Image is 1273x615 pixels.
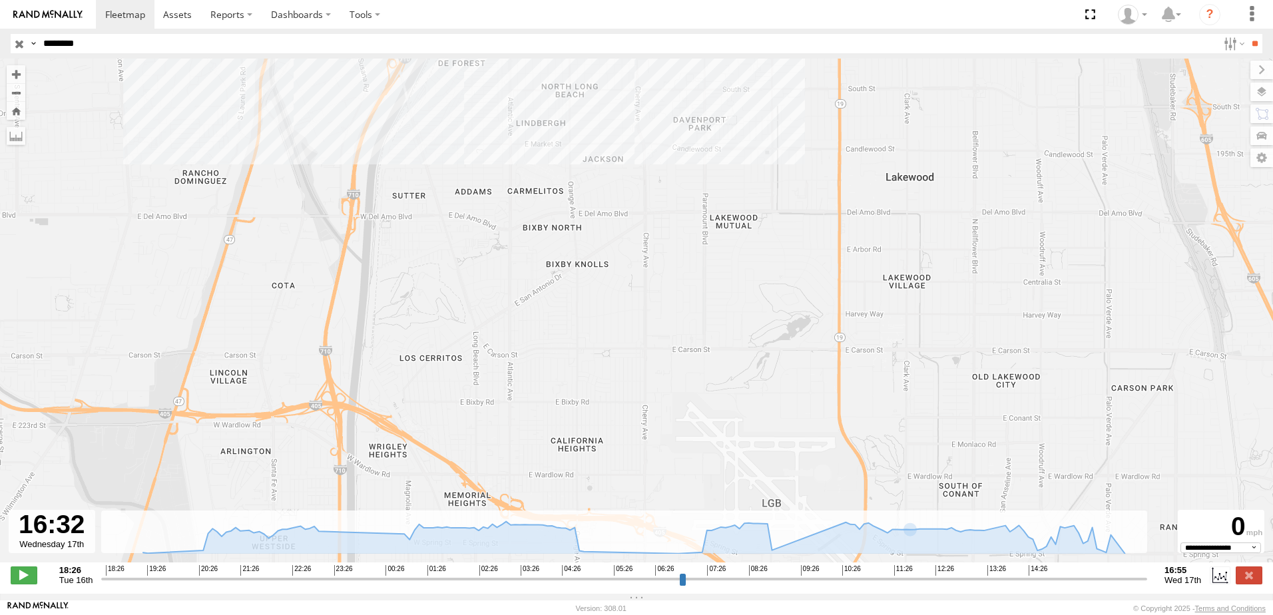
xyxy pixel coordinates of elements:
[1029,565,1047,576] span: 14:26
[59,565,93,575] strong: 18:26
[28,34,39,53] label: Search Query
[106,565,125,576] span: 18:26
[1199,4,1220,25] i: ?
[147,565,166,576] span: 19:26
[935,565,954,576] span: 12:26
[1164,565,1201,575] strong: 16:55
[801,565,820,576] span: 09:26
[987,565,1006,576] span: 13:26
[1218,34,1247,53] label: Search Filter Options
[614,565,633,576] span: 05:26
[1236,566,1262,584] label: Close
[1133,604,1266,612] div: © Copyright 2025 -
[7,65,25,83] button: Zoom in
[576,604,627,612] div: Version: 308.01
[7,83,25,102] button: Zoom out
[7,102,25,120] button: Zoom Home
[199,565,218,576] span: 20:26
[240,565,259,576] span: 21:26
[59,575,93,585] span: Tue 16th Sep 2025
[13,10,83,19] img: rand-logo.svg
[1195,604,1266,612] a: Terms and Conditions
[749,565,768,576] span: 08:26
[1113,5,1152,25] div: Zulema McIntosch
[334,565,353,576] span: 23:26
[385,565,404,576] span: 00:26
[655,565,674,576] span: 06:26
[1180,512,1262,542] div: 0
[11,566,37,584] label: Play/Stop
[292,565,311,576] span: 22:26
[894,565,913,576] span: 11:26
[427,565,446,576] span: 01:26
[1164,575,1201,585] span: Wed 17th Sep 2025
[1250,148,1273,167] label: Map Settings
[707,565,726,576] span: 07:26
[7,126,25,145] label: Measure
[479,565,498,576] span: 02:26
[521,565,539,576] span: 03:26
[562,565,581,576] span: 04:26
[7,602,69,615] a: Visit our Website
[842,565,861,576] span: 10:26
